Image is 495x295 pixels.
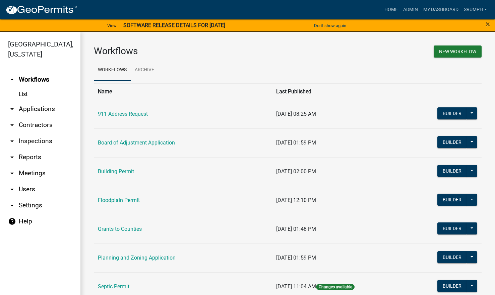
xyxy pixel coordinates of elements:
span: [DATE] 01:48 PM [276,226,316,232]
a: 911 Address Request [98,111,148,117]
a: Admin [400,3,421,16]
a: View [105,20,119,31]
th: Last Published [272,83,406,100]
a: Building Permit [98,168,134,175]
i: arrow_drop_down [8,153,16,161]
button: Builder [437,194,467,206]
strong: SOFTWARE RELEASE DETAILS FOR [DATE] [123,22,225,28]
button: Builder [437,251,467,263]
span: Changes available [316,284,354,290]
button: Builder [437,280,467,292]
a: Board of Adjustment Application [98,139,175,146]
button: Builder [437,136,467,148]
span: [DATE] 12:10 PM [276,197,316,203]
a: My Dashboard [421,3,461,16]
span: × [486,19,490,29]
a: Home [382,3,400,16]
i: arrow_drop_down [8,201,16,209]
i: arrow_drop_up [8,76,16,84]
a: Grants to Counties [98,226,142,232]
span: [DATE] 11:04 AM [276,283,316,290]
span: [DATE] 01:59 PM [276,139,316,146]
th: Name [94,83,272,100]
span: [DATE] 08:25 AM [276,111,316,117]
a: Planning and Zoning Application [98,255,176,261]
button: Builder [437,165,467,177]
i: arrow_drop_down [8,169,16,177]
a: Septic Permit [98,283,129,290]
a: srumph [461,3,490,16]
span: [DATE] 01:59 PM [276,255,316,261]
i: arrow_drop_down [8,185,16,193]
button: Builder [437,222,467,234]
button: Builder [437,107,467,119]
i: help [8,217,16,225]
h3: Workflows [94,45,283,57]
i: arrow_drop_down [8,137,16,145]
i: arrow_drop_down [8,105,16,113]
a: Workflows [94,60,131,81]
i: arrow_drop_down [8,121,16,129]
a: Floodplain Permit [98,197,140,203]
button: Close [486,20,490,28]
a: Archive [131,60,158,81]
span: [DATE] 02:00 PM [276,168,316,175]
button: New Workflow [434,45,482,58]
button: Don't show again [311,20,349,31]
